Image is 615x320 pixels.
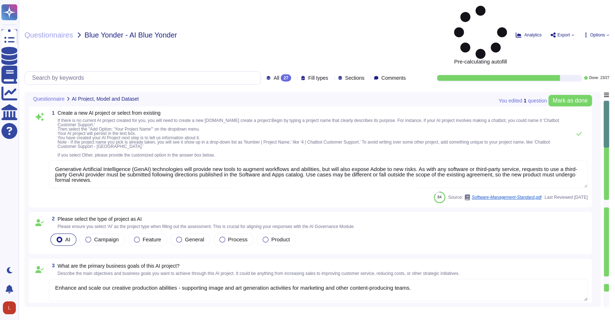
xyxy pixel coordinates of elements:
span: Pre-calculating autofill [454,6,507,64]
span: Options [590,33,605,37]
span: Please select the type of project as AI [58,216,142,222]
span: Fill types [308,75,328,80]
span: Source: [448,194,542,200]
input: Search by keywords [28,72,260,84]
span: Analytics [524,33,542,37]
span: Comments [381,75,406,80]
span: What are the primary business goals of this AI project? [58,263,180,269]
span: 23 / 27 [600,76,609,80]
button: Analytics [516,32,542,38]
b: 1 [523,98,526,103]
textarea: Enhance and scale our creative production abilities - supporting image and art generation activit... [49,279,588,301]
span: Last Reviewed [DATE] [544,195,588,200]
span: Create a new AI project or select from existing [58,110,161,116]
span: Software-Management-Standard.pdf [472,195,542,200]
button: Mark as done [548,95,592,106]
span: Please ensure you select 'AI' as the project type when filling out the assessment. This is crucia... [58,224,355,229]
span: Product [271,236,290,242]
span: Describe the main objectives and business goals you want to achieve through this AI project. It c... [58,271,459,276]
span: Done: [589,76,599,80]
span: Process [228,236,248,242]
span: 3 [49,263,55,268]
span: AI [65,236,70,242]
span: Sections [345,75,365,80]
span: Export [557,33,570,37]
span: AI Project, Model and Dataset [72,96,139,101]
span: 2 [49,216,55,221]
span: Questionnaires [24,31,73,39]
span: All [273,75,279,80]
span: Mark as done [553,98,588,104]
span: You edited question [499,98,547,103]
span: Blue Yonder - AI Blue Yonder [85,31,177,39]
span: 84 [437,195,441,199]
textarea: Generative Artificial Intelligence (GenAI) technologies will provide new tools to augment workflo... [49,160,588,188]
span: General [185,236,204,242]
span: Campaign [94,236,119,242]
div: 27 [281,74,291,82]
span: Questionnaire [33,96,64,101]
img: user [3,301,16,314]
span: If there is no current AI project created for you, you will need to create a new [DOMAIN_NAME] cr... [58,118,559,158]
button: user [1,300,21,316]
span: 1 [49,110,55,115]
span: Feature [143,236,161,242]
